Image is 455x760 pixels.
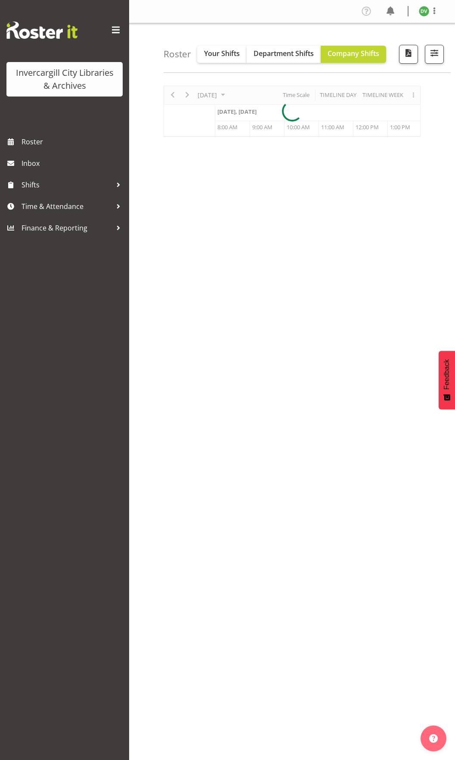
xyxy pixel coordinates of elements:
span: Inbox [22,157,125,170]
button: Filter Shifts [425,45,444,64]
span: Company Shifts [328,49,379,58]
img: help-xxl-2.png [429,734,438,743]
span: Finance & Reporting [22,221,112,234]
span: Department Shifts [254,49,314,58]
button: Department Shifts [247,46,321,63]
span: Your Shifts [204,49,240,58]
button: Company Shifts [321,46,386,63]
button: Your Shifts [197,46,247,63]
img: Rosterit website logo [6,22,77,39]
span: Time & Attendance [22,200,112,213]
span: Roster [22,135,125,148]
h4: Roster [164,49,191,59]
span: Feedback [443,359,451,389]
button: Download a PDF of the roster for the current day [399,45,418,64]
img: desk-view11665.jpg [419,6,429,16]
div: Invercargill City Libraries & Archives [15,66,114,92]
span: Shifts [22,178,112,191]
button: Feedback - Show survey [439,351,455,409]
